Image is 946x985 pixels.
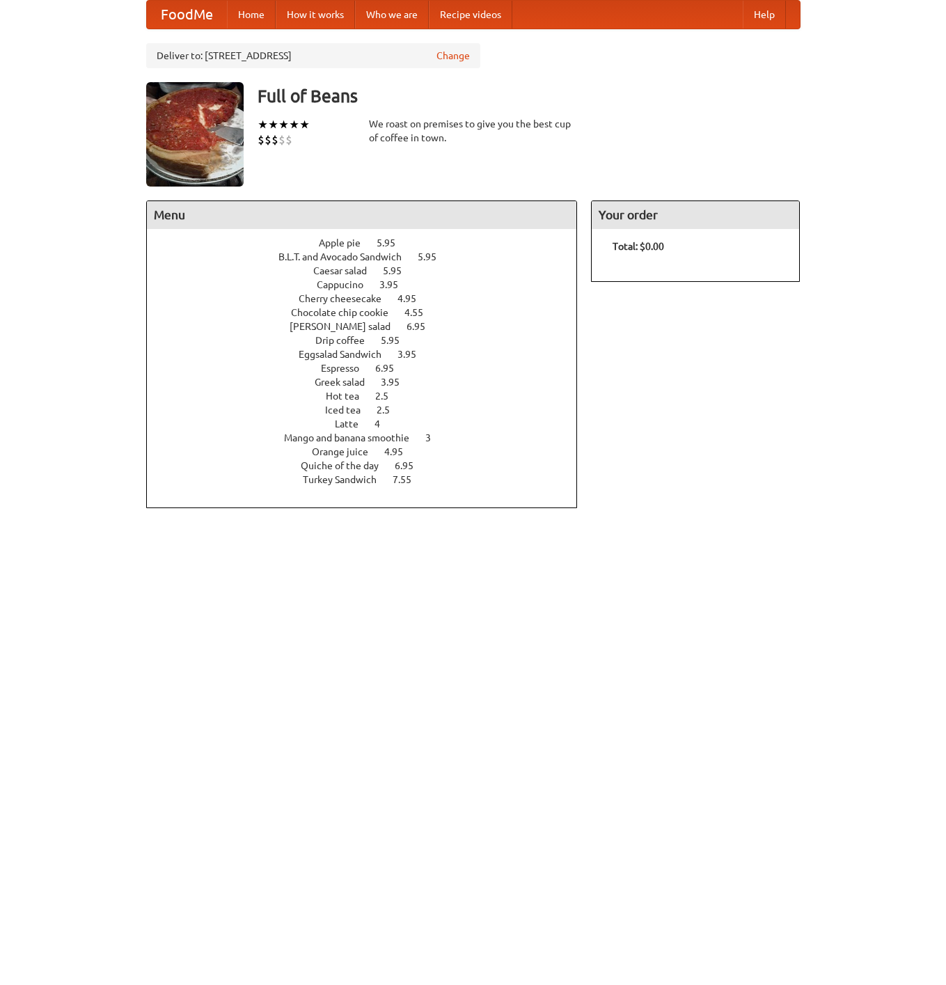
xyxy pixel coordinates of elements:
span: Cappucino [317,279,377,290]
a: Latte 4 [335,418,406,430]
a: Caesar salad 5.95 [313,265,427,276]
a: Home [227,1,276,29]
a: Who we are [355,1,429,29]
div: We roast on premises to give you the best cup of coffee in town. [369,117,578,145]
span: 2.5 [375,391,402,402]
a: FoodMe [147,1,227,29]
div: Deliver to: [STREET_ADDRESS] [146,43,480,68]
span: Apple pie [319,237,375,249]
span: Caesar salad [313,265,381,276]
span: Eggsalad Sandwich [299,349,395,360]
span: 5.95 [418,251,450,262]
span: 5.95 [383,265,416,276]
span: [PERSON_NAME] salad [290,321,404,332]
span: Orange juice [312,446,382,457]
span: Iced tea [325,404,375,416]
a: Cherry cheesecake 4.95 [299,293,442,304]
a: Apple pie 5.95 [319,237,421,249]
span: Cherry cheesecake [299,293,395,304]
b: Total: $0.00 [613,241,664,252]
li: $ [285,132,292,148]
a: Change [436,49,470,63]
h3: Full of Beans [258,82,801,110]
li: ★ [258,117,268,132]
span: Hot tea [326,391,373,402]
span: 6.95 [395,460,427,471]
span: 3.95 [379,279,412,290]
h4: Your order [592,201,799,229]
a: Help [743,1,786,29]
li: ★ [289,117,299,132]
span: 7.55 [393,474,425,485]
a: Hot tea 2.5 [326,391,414,402]
a: Orange juice 4.95 [312,446,429,457]
span: Quiche of the day [301,460,393,471]
li: $ [258,132,265,148]
h4: Menu [147,201,577,229]
a: Mango and banana smoothie 3 [284,432,457,443]
span: B.L.T. and Avocado Sandwich [278,251,416,262]
a: Eggsalad Sandwich 3.95 [299,349,442,360]
a: Drip coffee 5.95 [315,335,425,346]
img: angular.jpg [146,82,244,187]
span: 4 [375,418,394,430]
span: Latte [335,418,372,430]
a: Chocolate chip cookie 4.55 [291,307,449,318]
li: $ [265,132,271,148]
span: 6.95 [407,321,439,332]
a: Iced tea 2.5 [325,404,416,416]
span: Greek salad [315,377,379,388]
span: Chocolate chip cookie [291,307,402,318]
span: Mango and banana smoothie [284,432,423,443]
a: Quiche of the day 6.95 [301,460,439,471]
span: Drip coffee [315,335,379,346]
span: 4.95 [397,293,430,304]
span: 5.95 [381,335,413,346]
a: [PERSON_NAME] salad 6.95 [290,321,451,332]
a: Espresso 6.95 [321,363,420,374]
span: Turkey Sandwich [303,474,391,485]
a: Recipe videos [429,1,512,29]
span: 4.95 [384,446,417,457]
a: How it works [276,1,355,29]
span: 2.5 [377,404,404,416]
a: Cappucino 3.95 [317,279,424,290]
span: Espresso [321,363,373,374]
a: Greek salad 3.95 [315,377,425,388]
span: 5.95 [377,237,409,249]
span: 3 [425,432,445,443]
a: B.L.T. and Avocado Sandwich 5.95 [278,251,462,262]
li: ★ [278,117,289,132]
span: 6.95 [375,363,408,374]
li: ★ [268,117,278,132]
li: $ [278,132,285,148]
span: 4.55 [404,307,437,318]
span: 3.95 [397,349,430,360]
li: $ [271,132,278,148]
span: 3.95 [381,377,413,388]
li: ★ [299,117,310,132]
a: Turkey Sandwich 7.55 [303,474,437,485]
